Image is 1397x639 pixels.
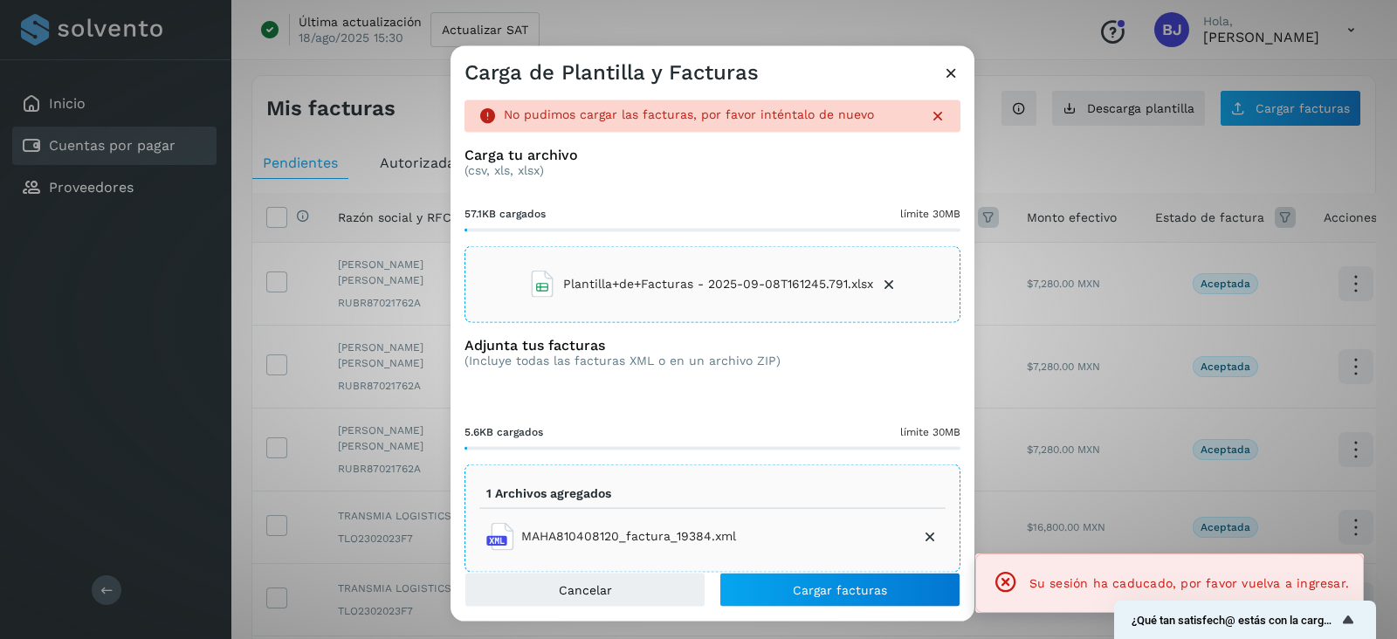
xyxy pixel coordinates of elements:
[563,275,873,293] span: Plantilla+de+Facturas - 2025-09-08T161245.791.xlsx
[793,583,887,595] span: Cargar facturas
[486,485,611,500] p: 1 Archivos agregados
[1132,609,1359,630] button: Mostrar encuesta - ¿Qué tan satisfech@ estás con la carga de tus facturas?
[465,423,543,439] span: 5.6KB cargados
[1029,576,1349,590] span: Su sesión ha caducado, por favor vuelva a ingresar.
[504,107,874,122] p: No pudimos cargar las facturas, por favor inténtalo de nuevo
[465,572,705,607] button: Cancelar
[719,572,960,607] button: Cargar facturas
[465,354,781,368] p: (Incluye todas las facturas XML o en un archivo ZIP)
[465,146,960,162] h3: Carga tu archivo
[1132,614,1338,627] span: ¿Qué tan satisfech@ estás con la carga de tus facturas?
[465,336,781,353] h3: Adjunta tus facturas
[465,205,546,221] span: 57.1KB cargados
[465,163,960,178] p: (csv, xls, xlsx)
[465,60,759,86] h3: Carga de Plantilla y Facturas
[559,583,612,595] span: Cancelar
[521,527,736,546] span: MAHA810408120_factura_19384.xml
[900,205,960,221] span: límite 30MB
[900,423,960,439] span: límite 30MB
